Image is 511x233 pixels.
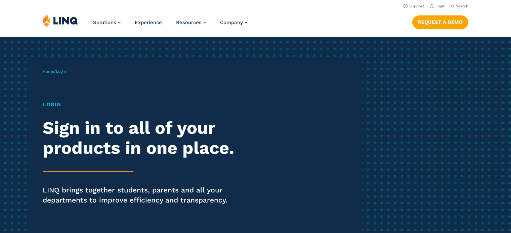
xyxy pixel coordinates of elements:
span: Search [456,4,468,8]
span: Login [56,69,66,74]
a: Experience [135,19,162,25]
a: Home [43,69,54,74]
span: / [43,69,66,74]
img: LINQ | K‑12 Software [43,14,78,27]
a: Login [430,4,445,8]
a: Request a Demo [412,15,468,29]
a: Support [403,4,424,8]
a: Company [220,19,247,25]
button: Open Search Bar [451,4,468,9]
p: LINQ brings together students, parents and all your departments to improve efficiency and transpa... [43,185,240,205]
nav: Button Navigation [412,14,468,29]
a: Resources [176,19,206,25]
h1: Login [43,101,240,109]
h2: Sign in to all of your products in one place. [43,118,240,158]
nav: Primary Navigation [93,14,247,36]
span: Company [220,19,243,25]
span: Solutions [93,19,116,25]
a: Solutions [93,19,121,25]
span: Resources [176,19,202,25]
